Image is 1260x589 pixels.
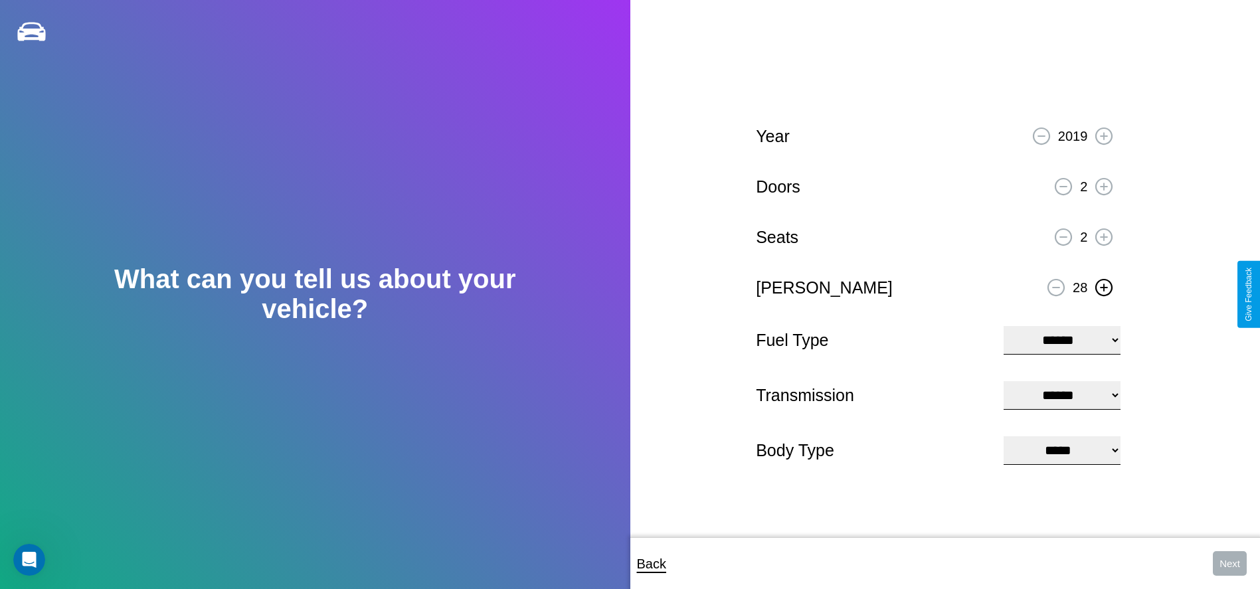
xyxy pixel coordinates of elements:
p: Year [756,122,790,151]
p: Back [637,552,666,576]
p: Fuel Type [756,325,990,355]
p: Body Type [756,436,990,465]
p: Seats [756,222,798,252]
h2: What can you tell us about your vehicle? [63,264,567,324]
p: 2019 [1058,124,1088,148]
iframe: Intercom live chat [13,544,45,576]
p: [PERSON_NAME] [756,273,893,303]
button: Next [1213,551,1247,576]
p: Transmission [756,380,990,410]
p: Doors [756,172,800,202]
p: 28 [1073,276,1087,299]
p: 2 [1080,225,1087,249]
div: Give Feedback [1244,268,1253,321]
p: 2 [1080,175,1087,199]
